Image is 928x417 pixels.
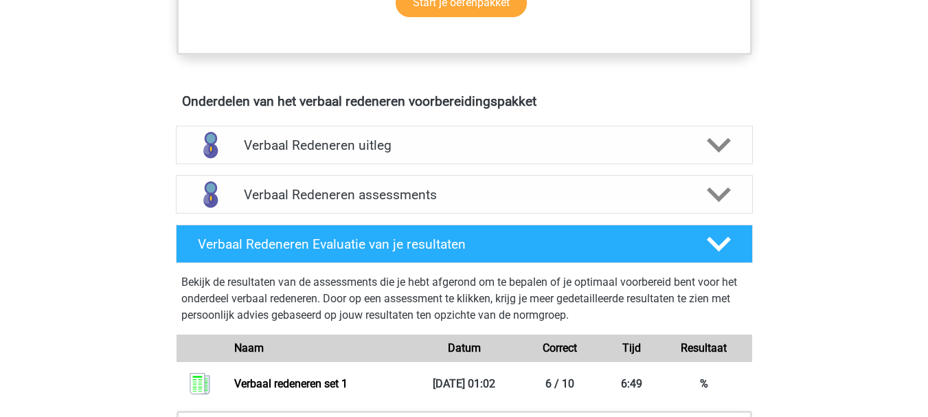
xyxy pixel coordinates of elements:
[181,274,747,324] p: Bekijk de resultaten van de assessments die je hebt afgerond om te bepalen of je optimaal voorber...
[512,340,608,357] div: Correct
[224,340,416,357] div: Naam
[182,93,747,109] h4: Onderdelen van het verbaal redeneren voorbereidingspakket
[416,340,512,357] div: Datum
[234,377,348,390] a: Verbaal redeneren set 1
[170,225,758,263] a: Verbaal Redeneren Evaluatie van je resultaten
[170,175,758,214] a: assessments Verbaal Redeneren assessments
[244,137,685,153] h4: Verbaal Redeneren uitleg
[193,128,228,163] img: verbaal redeneren uitleg
[198,236,685,252] h4: Verbaal Redeneren Evaluatie van je resultaten
[244,187,685,203] h4: Verbaal Redeneren assessments
[608,340,656,357] div: Tijd
[656,340,752,357] div: Resultaat
[193,177,228,212] img: verbaal redeneren assessments
[170,126,758,164] a: uitleg Verbaal Redeneren uitleg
